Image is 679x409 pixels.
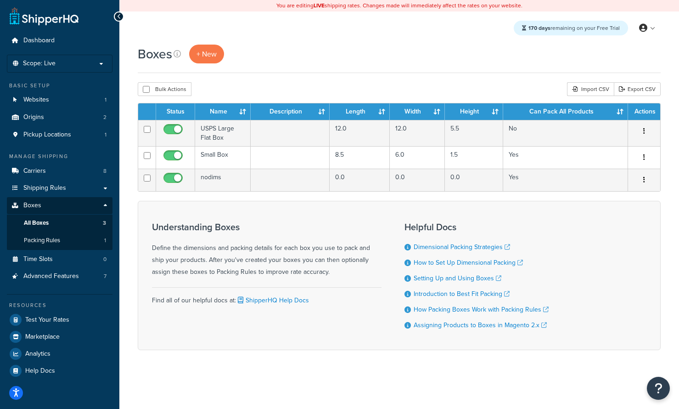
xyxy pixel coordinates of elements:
[445,169,504,191] td: 0.0
[156,103,195,120] th: Status
[152,287,382,307] div: Find all of our helpful docs at:
[7,301,112,309] div: Resources
[24,237,60,244] span: Packing Rules
[196,49,217,59] span: + New
[7,197,112,250] li: Boxes
[445,146,504,169] td: 1.5
[103,219,106,227] span: 3
[414,320,547,330] a: Assigning Products to Boxes in Magento 2.x
[189,45,224,63] a: + New
[390,103,445,120] th: Width : activate to sort column ascending
[567,82,614,96] div: Import CSV
[195,146,251,169] td: Small Box
[152,222,382,232] h3: Understanding Boxes
[103,256,107,263] span: 0
[7,109,112,126] li: Origins
[105,96,107,104] span: 1
[25,316,69,324] span: Test Your Rates
[23,37,55,45] span: Dashboard
[390,169,445,191] td: 0.0
[7,180,112,197] a: Shipping Rules
[445,103,504,120] th: Height : activate to sort column ascending
[7,32,112,49] a: Dashboard
[7,232,112,249] li: Packing Rules
[23,184,66,192] span: Shipping Rules
[195,103,251,120] th: Name : activate to sort column ascending
[25,333,60,341] span: Marketplace
[10,7,79,25] a: ShipperHQ Home
[503,169,628,191] td: Yes
[330,120,390,146] td: 12.0
[23,256,53,263] span: Time Slots
[23,167,46,175] span: Carriers
[104,237,106,244] span: 1
[628,103,660,120] th: Actions
[23,202,41,210] span: Boxes
[503,120,628,146] td: No
[25,350,51,358] span: Analytics
[514,21,628,35] div: remaining on your Free Trial
[445,120,504,146] td: 5.5
[7,251,112,268] li: Time Slots
[138,82,191,96] button: Bulk Actions
[152,222,382,278] div: Define the dimensions and packing details for each box you use to pack and ship your products. Af...
[330,103,390,120] th: Length : activate to sort column ascending
[614,82,661,96] a: Export CSV
[24,219,49,227] span: All Boxes
[251,103,330,120] th: Description : activate to sort column ascending
[7,153,112,160] div: Manage Shipping
[7,363,112,379] a: Help Docs
[138,45,172,63] h1: Boxes
[103,114,107,121] span: 2
[330,169,390,191] td: 0.0
[404,222,549,232] h3: Helpful Docs
[7,82,112,90] div: Basic Setup
[103,167,107,175] span: 8
[7,232,112,249] a: Packing Rules 1
[414,289,510,299] a: Introduction to Best Fit Packing
[23,60,56,68] span: Scope: Live
[7,163,112,180] li: Carriers
[7,126,112,143] li: Pickup Locations
[330,146,390,169] td: 8.5
[7,109,112,126] a: Origins 2
[414,242,510,252] a: Dimensional Packing Strategies
[195,120,251,146] td: USPS Large Flat Box
[390,120,445,146] td: 12.0
[7,329,112,345] a: Marketplace
[7,268,112,285] li: Advanced Features
[414,258,523,267] a: How to Set Up Dimensional Packing
[195,169,251,191] td: nodims
[7,163,112,180] a: Carriers 8
[7,91,112,108] a: Websites 1
[414,305,549,314] a: How Packing Boxes Work with Packing Rules
[7,126,112,143] a: Pickup Locations 1
[104,273,107,280] span: 7
[23,96,49,104] span: Websites
[414,273,501,283] a: Setting Up and Using Boxes
[236,295,309,305] a: ShipperHQ Help Docs
[7,215,112,232] li: All Boxes
[7,91,112,108] li: Websites
[7,215,112,232] a: All Boxes 3
[7,312,112,328] a: Test Your Rates
[503,146,628,169] td: Yes
[23,273,79,280] span: Advanced Features
[7,268,112,285] a: Advanced Features 7
[503,103,628,120] th: Can Pack All Products : activate to sort column ascending
[23,114,44,121] span: Origins
[7,251,112,268] a: Time Slots 0
[7,346,112,362] a: Analytics
[23,131,71,139] span: Pickup Locations
[25,367,55,375] span: Help Docs
[528,24,550,32] strong: 170 days
[314,1,325,10] b: LIVE
[390,146,445,169] td: 6.0
[105,131,107,139] span: 1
